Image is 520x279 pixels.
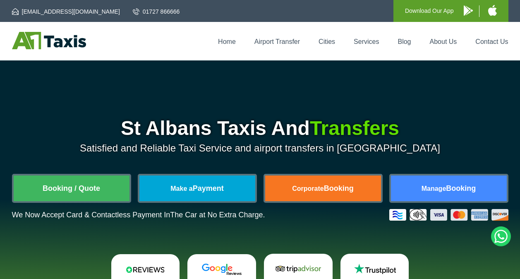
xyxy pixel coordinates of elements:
img: Google [197,263,247,276]
img: Reviews.io [120,263,170,276]
span: Transfers [310,117,399,139]
p: Download Our App [405,6,454,16]
a: Booking / Quote [14,176,129,201]
span: Manage [422,185,446,192]
p: We Now Accept Card & Contactless Payment In [12,211,265,219]
span: Make a [170,185,192,192]
a: Cities [319,38,335,45]
img: Credit And Debit Cards [389,209,508,221]
span: The Car at No Extra Charge. [170,211,265,219]
img: A1 Taxis iPhone App [488,5,497,16]
a: Airport Transfer [254,38,300,45]
span: Corporate [292,185,324,192]
img: Trustpilot [350,263,400,275]
a: 01727 866666 [133,7,180,16]
a: ManageBooking [391,176,507,201]
a: [EMAIL_ADDRESS][DOMAIN_NAME] [12,7,120,16]
a: Contact Us [475,38,508,45]
a: Blog [398,38,411,45]
h1: St Albans Taxis And [12,118,508,138]
a: CorporateBooking [265,176,381,201]
img: A1 Taxis Android App [464,5,473,16]
img: Tripadvisor [273,263,323,275]
a: About Us [430,38,457,45]
a: Make aPayment [139,176,255,201]
p: Satisfied and Reliable Taxi Service and airport transfers in [GEOGRAPHIC_DATA] [12,142,508,154]
a: Services [354,38,379,45]
a: Home [218,38,236,45]
img: A1 Taxis St Albans LTD [12,32,86,49]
